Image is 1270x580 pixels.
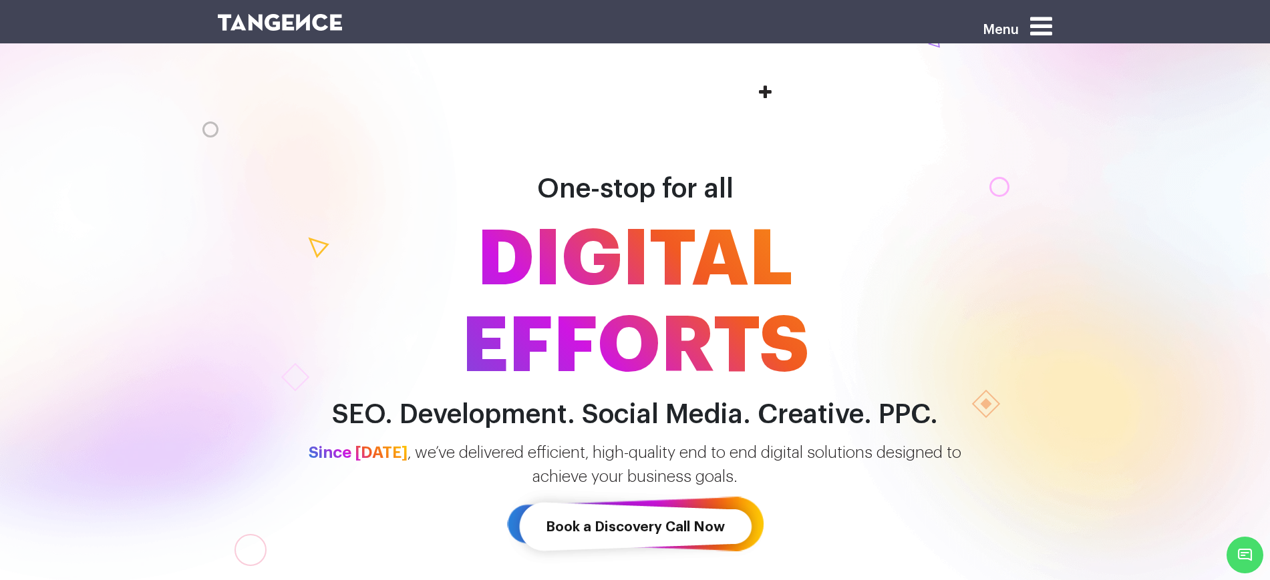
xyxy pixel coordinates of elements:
img: logo SVG [218,14,343,31]
span: Chat Widget [1227,537,1263,573]
a: Book a Discovery Call Now [507,489,764,565]
p: , we’ve delivered efficient, high-quality end to end digital solutions designed to achieve your b... [255,441,1016,489]
span: DIGITAL EFFORTS [255,216,1016,390]
span: Since [DATE] [309,445,408,461]
span: One-stop for all [537,176,734,202]
h2: SEO. Development. Social Media. Creative. PPC. [255,400,1016,430]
